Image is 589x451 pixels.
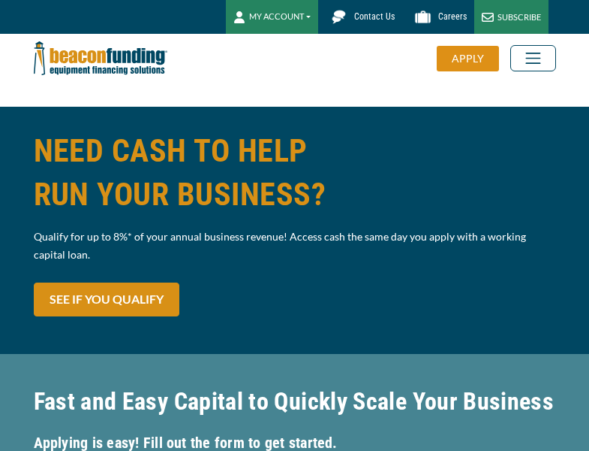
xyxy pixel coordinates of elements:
[318,4,402,30] a: Contact Us
[326,4,352,30] img: Beacon Funding chat
[410,4,436,30] img: Beacon Funding Careers
[34,228,556,264] p: Qualify for up to 8%* of your annual business revenue! Access cash the same day you apply with a ...
[34,34,167,83] img: Beacon Funding Corporation logo
[34,173,556,216] span: RUN YOUR BUSINESS?
[438,11,467,22] span: Careers
[402,4,474,30] a: Careers
[354,11,395,22] span: Contact Us
[437,46,510,71] a: APPLY
[34,129,556,216] h1: NEED CASH TO HELP
[437,46,499,71] div: APPLY
[34,283,179,316] a: SEE IF YOU QUALIFY
[510,45,556,71] button: Toggle navigation
[34,384,556,419] h2: Fast and Easy Capital to Quickly Scale Your Business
